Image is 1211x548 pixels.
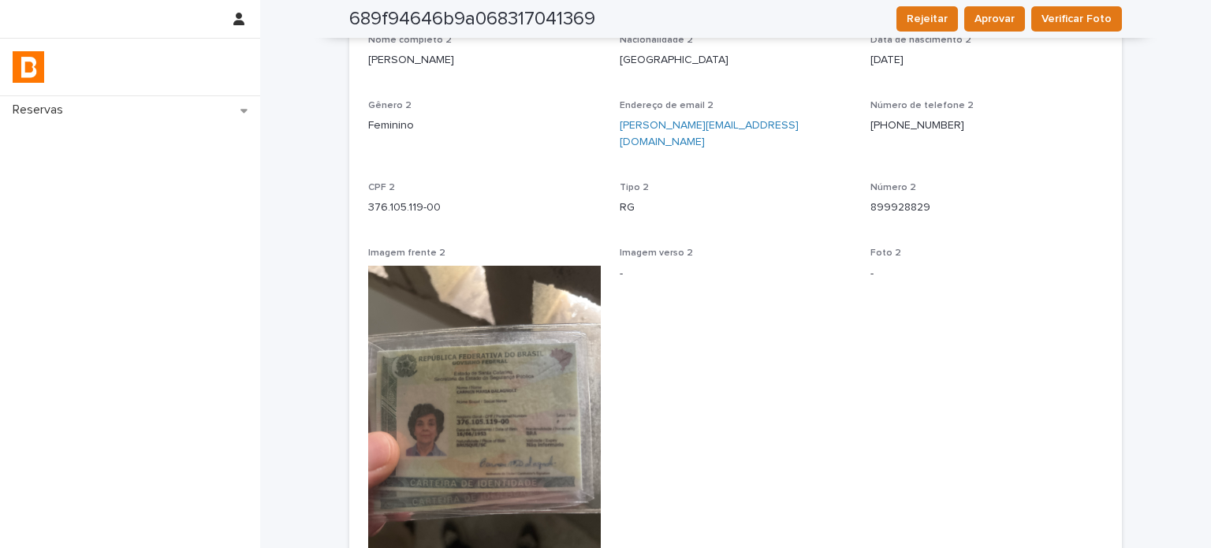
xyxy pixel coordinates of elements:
a: [PHONE_NUMBER] [870,120,964,131]
p: - [620,266,852,282]
span: Número 2 [870,183,916,192]
button: Verificar Foto [1031,6,1122,32]
p: Reservas [6,103,76,117]
span: Data de nascimento 2 [870,35,971,45]
p: 899928829 [870,199,1103,216]
span: Verificar Foto [1041,11,1112,27]
p: [GEOGRAPHIC_DATA] [620,52,852,69]
span: Endereço de email 2 [620,101,714,110]
a: [PERSON_NAME][EMAIL_ADDRESS][DOMAIN_NAME] [620,120,799,147]
button: Rejeitar [896,6,958,32]
img: zVaNuJHRTjyIjT5M9Xd5 [13,51,44,83]
span: Rejeitar [907,11,948,27]
p: RG [620,199,852,216]
span: Nacionalidade 2 [620,35,693,45]
h2: 689f94646b9a068317041369 [349,8,595,31]
span: Tipo 2 [620,183,649,192]
p: 376.105.119-00 [368,199,601,216]
span: Foto 2 [870,248,901,258]
p: - [870,266,1103,282]
p: Feminino [368,117,601,134]
span: Aprovar [974,11,1015,27]
span: Número de telefone 2 [870,101,974,110]
span: Nome completo 2 [368,35,452,45]
span: Imagem frente 2 [368,248,445,258]
span: CPF 2 [368,183,395,192]
p: [PERSON_NAME] [368,52,601,69]
p: [DATE] [870,52,1103,69]
span: Gênero 2 [368,101,412,110]
span: Imagem verso 2 [620,248,693,258]
button: Aprovar [964,6,1025,32]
